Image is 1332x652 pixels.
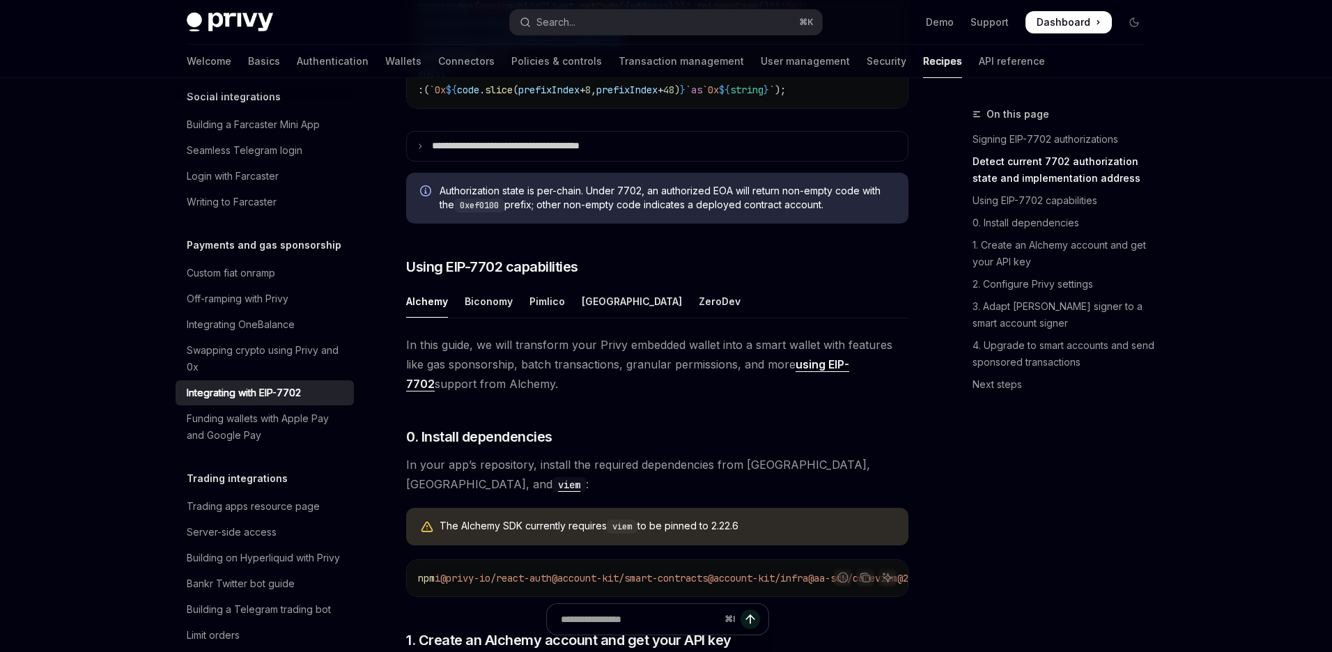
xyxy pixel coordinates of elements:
span: ( [424,84,429,96]
span: as [691,84,702,96]
span: ( [513,84,518,96]
span: In your app’s repository, install the required dependencies from [GEOGRAPHIC_DATA], [GEOGRAPHIC_D... [406,455,908,494]
div: Writing to Farcaster [187,194,277,210]
a: Limit orders [176,623,354,648]
span: } [680,84,686,96]
code: 0xef0100 [454,199,504,212]
div: Limit orders [187,627,240,644]
div: Seamless Telegram login [187,142,302,159]
a: Transaction management [619,45,744,78]
button: Report incorrect code [834,568,852,587]
span: ` [686,84,691,96]
div: Building a Farcaster Mini App [187,116,320,133]
span: slice [485,84,513,96]
div: Biconomy [465,285,513,318]
span: } [764,84,769,96]
span: Using EIP-7702 capabilities [406,257,578,277]
svg: Info [420,185,434,199]
a: Login with Farcaster [176,164,354,189]
span: `0x [702,84,719,96]
a: Seamless Telegram login [176,138,354,163]
span: ⌘ K [799,17,814,28]
a: User management [761,45,850,78]
div: Off-ramping with Privy [187,290,288,307]
a: Policies & controls [511,45,602,78]
a: Swapping crypto using Privy and 0x [176,338,354,380]
a: Server-side access [176,520,354,545]
span: . [479,84,485,96]
span: npm [418,572,435,584]
span: @aa-sdk/core [808,572,875,584]
h5: Trading integrations [187,470,288,487]
div: Login with Farcaster [187,168,279,185]
div: Bankr Twitter bot guide [187,575,295,592]
span: 48 [663,84,674,96]
a: Connectors [438,45,495,78]
div: Trading apps resource page [187,498,320,515]
a: viem [552,477,586,491]
div: Building a Telegram trading bot [187,601,331,618]
div: Funding wallets with Apple Pay and Google Pay [187,410,346,444]
span: On this page [986,106,1049,123]
button: Toggle dark mode [1123,11,1145,33]
div: Server-side access [187,524,277,541]
span: 0. Install dependencies [406,427,552,447]
code: viem [607,520,637,534]
span: @account-kit/infra [708,572,808,584]
img: dark logo [187,13,273,32]
div: Building on Hyperliquid with Privy [187,550,340,566]
a: Support [970,15,1009,29]
div: The Alchemy SDK currently requires to be pinned to 2.22.6 [440,519,895,534]
div: Integrating with EIP-7702 [187,385,301,401]
a: Funding wallets with Apple Pay and Google Pay [176,406,354,448]
a: Demo [926,15,954,29]
a: Bankr Twitter bot guide [176,571,354,596]
div: ZeroDev [699,285,741,318]
button: Ask AI [878,568,897,587]
span: ` [769,84,775,96]
a: 3. Adapt [PERSON_NAME] signer to a smart account signer [973,295,1156,334]
a: Building a Telegram trading bot [176,597,354,622]
span: Authorization state is per-chain. Under 7702, an authorized EOA will return non-empty code with t... [440,184,895,212]
a: Off-ramping with Privy [176,286,354,311]
input: Ask a question... [561,604,719,635]
div: Swapping crypto using Privy and 0x [187,342,346,375]
a: Writing to Farcaster [176,189,354,215]
span: @account-kit/smart-contracts [552,572,708,584]
a: API reference [979,45,1045,78]
div: Search... [536,14,575,31]
h5: Payments and gas sponsorship [187,237,341,254]
code: viem [552,477,586,492]
a: Next steps [973,373,1156,396]
a: Integrating with EIP-7702 [176,380,354,405]
button: Open search [510,10,822,35]
span: viem@2.22.6 [875,572,936,584]
a: Basics [248,45,280,78]
span: 8 [585,84,591,96]
span: ) [674,84,680,96]
div: Custom fiat onramp [187,265,275,281]
a: Authentication [297,45,369,78]
div: [GEOGRAPHIC_DATA] [582,285,682,318]
a: Using EIP-7702 capabilities [973,189,1156,212]
a: Integrating OneBalance [176,312,354,337]
a: 4. Upgrade to smart accounts and send sponsored transactions [973,334,1156,373]
div: Pimlico [529,285,565,318]
a: Custom fiat onramp [176,261,354,286]
span: + [580,84,585,96]
span: string [730,84,764,96]
button: Send message [741,610,760,629]
a: Building a Farcaster Mini App [176,112,354,137]
div: Alchemy [406,285,448,318]
span: @privy-io/react-auth [440,572,552,584]
span: prefixIndex [518,84,580,96]
span: ${ [446,84,457,96]
a: Detect current 7702 authorization state and implementation address [973,150,1156,189]
span: ); [775,84,786,96]
a: 2. Configure Privy settings [973,273,1156,295]
span: In this guide, we will transform your Privy embedded wallet into a smart wallet with features lik... [406,335,908,394]
a: Recipes [923,45,962,78]
span: + [658,84,663,96]
span: prefixIndex [596,84,658,96]
a: Dashboard [1025,11,1112,33]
